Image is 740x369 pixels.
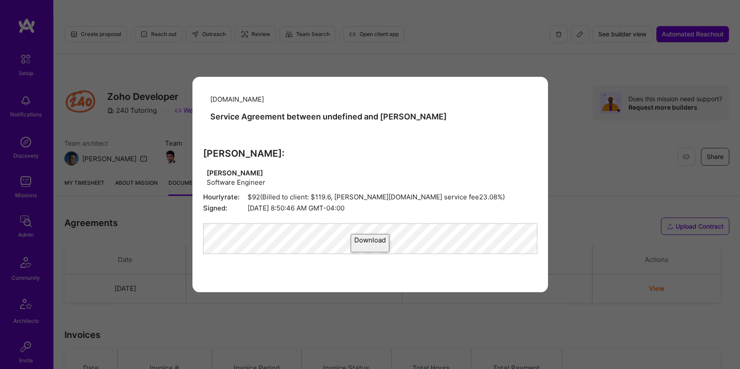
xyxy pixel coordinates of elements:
[203,148,537,159] h3: [PERSON_NAME]:
[192,77,548,293] div: modal
[203,203,248,213] span: Signed:
[207,168,265,178] span: [PERSON_NAME]
[207,178,265,187] span: Software Engineer
[210,112,447,122] h3: Service Agreement between undefined and [PERSON_NAME]
[203,192,537,202] span: $92 (Billed to client: $ 119.6 , [PERSON_NAME][DOMAIN_NAME] service fee 23.08 %)
[203,203,537,213] span: [DATE] 8:50:46 AM GMT-04:00
[203,192,248,202] span: Hourly rate:
[351,234,389,252] button: Download
[210,95,264,103] span: [DOMAIN_NAME]
[533,89,538,94] i: icon Close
